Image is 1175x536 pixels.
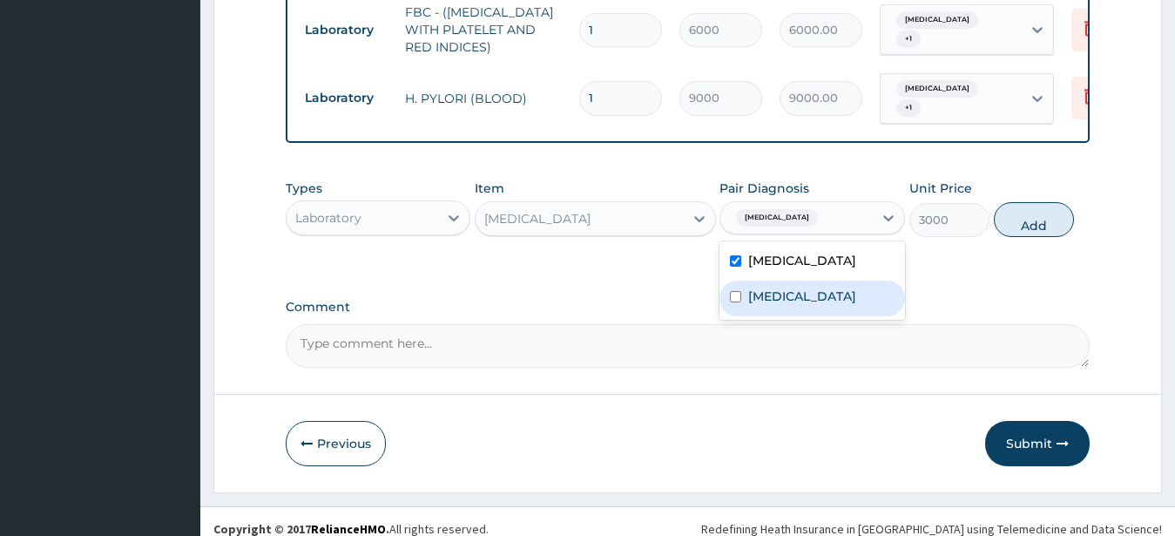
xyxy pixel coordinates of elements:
button: Add [994,202,1074,237]
label: Unit Price [909,180,972,197]
div: Laboratory [295,209,361,227]
span: + 1 [896,99,921,117]
label: Pair Diagnosis [719,180,809,197]
label: Comment [286,300,1091,315]
button: Previous [286,421,386,466]
button: Submit [985,421,1090,466]
td: Laboratory [296,82,396,114]
label: [MEDICAL_DATA] [748,252,856,269]
td: H. PYLORI (BLOOD) [396,81,571,116]
td: Laboratory [296,14,396,46]
div: [MEDICAL_DATA] [484,210,591,227]
span: + 1 [896,31,921,48]
span: [MEDICAL_DATA] [736,209,818,227]
label: [MEDICAL_DATA] [748,288,856,305]
span: [MEDICAL_DATA] [896,11,978,29]
label: Types [286,181,322,196]
span: [MEDICAL_DATA] [896,80,978,98]
label: Item [475,180,504,197]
